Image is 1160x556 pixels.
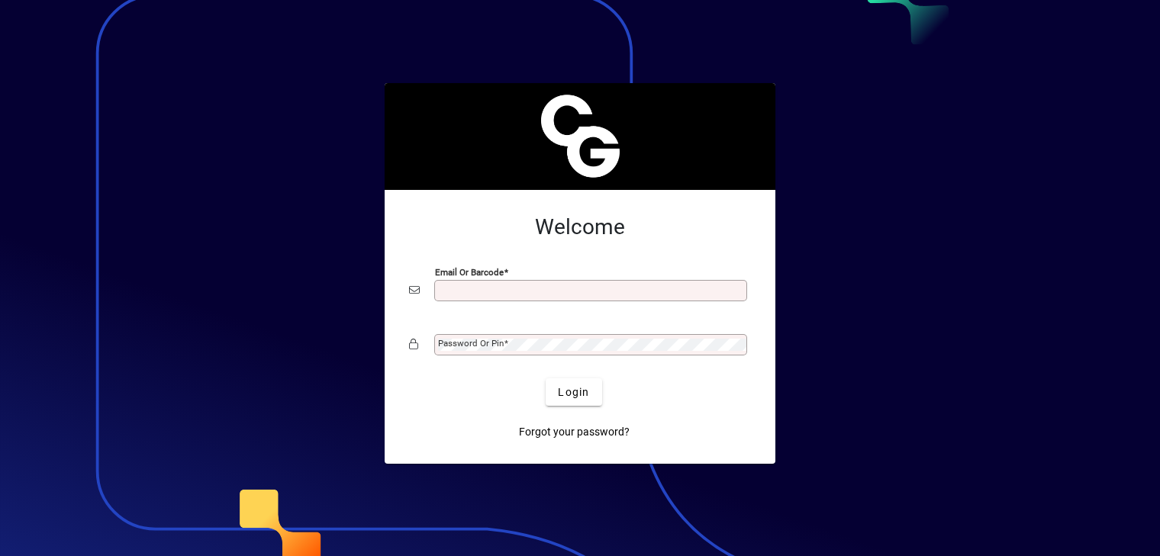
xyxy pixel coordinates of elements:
button: Login [546,378,601,406]
span: Forgot your password? [519,424,630,440]
h2: Welcome [409,214,751,240]
span: Login [558,384,589,400]
a: Forgot your password? [513,418,636,445]
mat-label: Email or Barcode [435,267,504,278]
mat-label: Password or Pin [438,338,504,349]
